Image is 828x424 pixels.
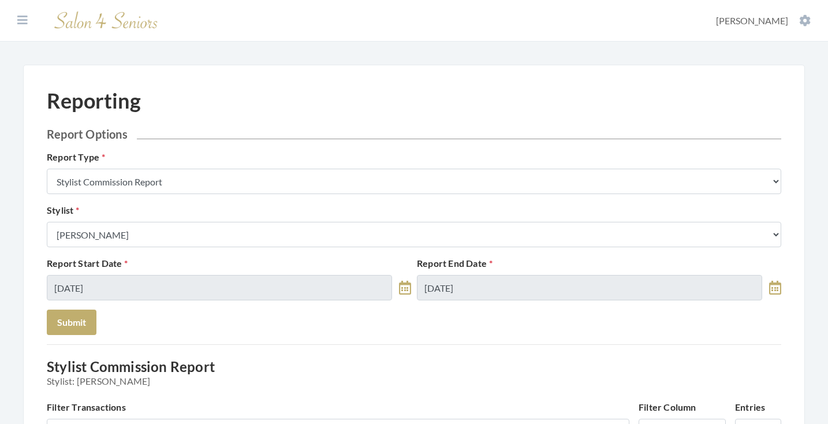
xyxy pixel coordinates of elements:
label: Filter Column [639,400,696,414]
input: Select Date [47,275,392,300]
label: Stylist [47,203,80,217]
label: Entries [735,400,765,414]
label: Filter Transactions [47,400,126,414]
button: [PERSON_NAME] [713,14,814,27]
a: toggle [769,275,781,300]
img: Salon 4 Seniors [49,7,164,34]
label: Report Start Date [47,256,128,270]
a: toggle [399,275,411,300]
h2: Report Options [47,127,781,141]
span: [PERSON_NAME] [716,15,788,26]
h1: Reporting [47,88,141,113]
label: Report Type [47,150,105,164]
button: Submit [47,310,96,335]
span: Stylist: [PERSON_NAME] [47,375,781,386]
input: Select Date [417,275,762,300]
h3: Stylist Commission Report [47,359,781,386]
label: Report End Date [417,256,493,270]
